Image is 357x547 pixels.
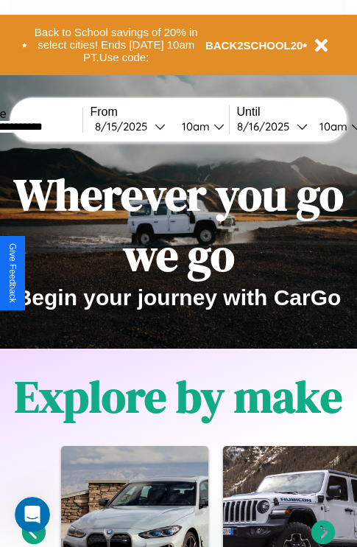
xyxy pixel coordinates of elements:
[237,119,297,133] div: 8 / 16 / 2025
[95,119,155,133] div: 8 / 15 / 2025
[15,497,50,532] iframe: Intercom live chat
[15,366,342,427] h1: Explore by make
[312,119,351,133] div: 10am
[27,22,205,68] button: Back to School savings of 20% in select cities! Ends [DATE] 10am PT.Use code:
[170,119,229,134] button: 10am
[174,119,213,133] div: 10am
[7,243,18,303] div: Give Feedback
[91,105,229,119] label: From
[91,119,170,134] button: 8/15/2025
[205,39,303,52] b: BACK2SCHOOL20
